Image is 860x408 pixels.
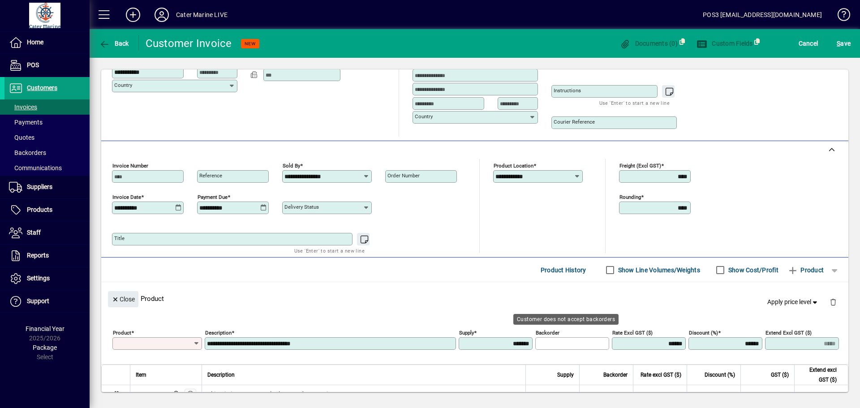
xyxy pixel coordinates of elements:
span: Customers [27,84,57,91]
a: Payments [4,115,90,130]
mat-label: Product [113,330,131,336]
span: Back [99,40,129,47]
span: Home [27,39,43,46]
a: Home [4,31,90,54]
button: Cancel [796,35,821,52]
button: Add [119,7,147,23]
span: S [837,40,840,47]
a: Suppliers [4,176,90,198]
button: Close [108,291,138,307]
app-page-header-button: Back [90,35,139,52]
mat-label: Payment due [198,194,228,200]
button: Product History [537,262,590,278]
span: ave [837,36,851,51]
label: Show Cost/Profit [727,266,778,275]
span: Products [27,206,52,213]
span: Custom Fields [697,40,753,47]
span: Supply [557,370,574,380]
span: Quotes [9,134,34,141]
mat-label: Product location [494,163,533,169]
span: NEW [245,41,256,47]
div: Product [101,282,848,315]
mat-label: Sold by [283,163,300,169]
span: Apply price level [767,297,819,307]
button: Apply price level [764,294,823,310]
button: Save [834,35,853,52]
span: Description [207,370,235,380]
a: Knowledge Base [831,2,849,31]
span: Payments [9,119,43,126]
button: Product [783,262,828,278]
a: Staff [4,222,90,244]
span: Communications [9,164,62,172]
a: Communications [4,160,90,176]
app-page-header-button: Delete [822,298,844,306]
span: Skin Fitting 3/4 BSP Black Domed Tru Design [207,390,335,399]
mat-label: Instructions [554,87,581,94]
span: Documents (0) [619,40,678,47]
mat-label: Delivery status [284,204,319,210]
button: Delete [822,291,844,313]
mat-hint: Use 'Enter' to start a new line [294,245,365,256]
mat-hint: Use 'Enter' to start a new line [599,98,670,108]
span: Product [787,263,824,277]
span: Backorders [9,149,46,156]
mat-label: Reference [199,172,222,179]
span: Close [112,292,135,307]
span: -4.0000 [551,390,574,399]
mat-label: Rounding [619,194,641,200]
mat-label: Invoice date [112,194,141,200]
a: Quotes [4,130,90,145]
span: Item [136,370,146,380]
mat-label: Extend excl GST ($) [765,330,812,336]
a: Backorders [4,145,90,160]
mat-label: Invoice number [112,163,148,169]
button: Documents (0) [617,35,680,52]
mat-label: Freight (excl GST) [619,163,661,169]
button: Back [97,35,131,52]
mat-label: Country [114,82,132,88]
div: 14.3660 [639,390,681,399]
button: Profile [147,7,176,23]
span: Cancel [799,36,818,51]
span: Rate excl GST ($) [641,370,681,380]
mat-label: Order number [387,172,420,179]
a: Reports [4,245,90,267]
span: POS [27,61,39,69]
a: Invoices [4,99,90,115]
a: Products [4,199,90,221]
td: -7.33 [740,385,794,403]
span: Settings [27,275,50,282]
span: Product History [541,263,586,277]
app-page-header-button: Close [106,295,141,303]
button: Custom Fields [694,35,755,52]
span: Support [27,297,49,305]
span: Suppliers [27,183,52,190]
span: Invoices [9,103,37,111]
mat-label: Rate excl GST ($) [612,330,653,336]
span: Discount (%) [705,370,735,380]
a: POS [4,54,90,77]
span: Financial Year [26,325,64,332]
label: Show Line Volumes/Weights [616,266,700,275]
div: POS3 [EMAIL_ADDRESS][DOMAIN_NAME] [703,8,822,22]
td: 15.0000 [687,385,740,403]
span: Extend excl GST ($) [800,365,837,385]
mat-label: Title [114,235,125,241]
div: Cater Marine LIVE [176,8,228,22]
mat-label: Discount (%) [689,330,718,336]
a: Support [4,290,90,313]
span: Cater Marine [170,389,181,399]
a: Settings [4,267,90,290]
span: Package [33,344,57,351]
div: Customer does not accept backorders [513,314,619,325]
mat-label: Backorder [536,330,559,336]
span: Backorder [603,370,628,380]
div: Customer Invoice [146,36,232,51]
mat-label: Country [415,113,433,120]
span: GST ($) [771,370,789,380]
div: TD90431 [136,390,162,399]
mat-label: Courier Reference [554,119,595,125]
span: Staff [27,229,41,236]
td: -48.84 [794,385,848,403]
